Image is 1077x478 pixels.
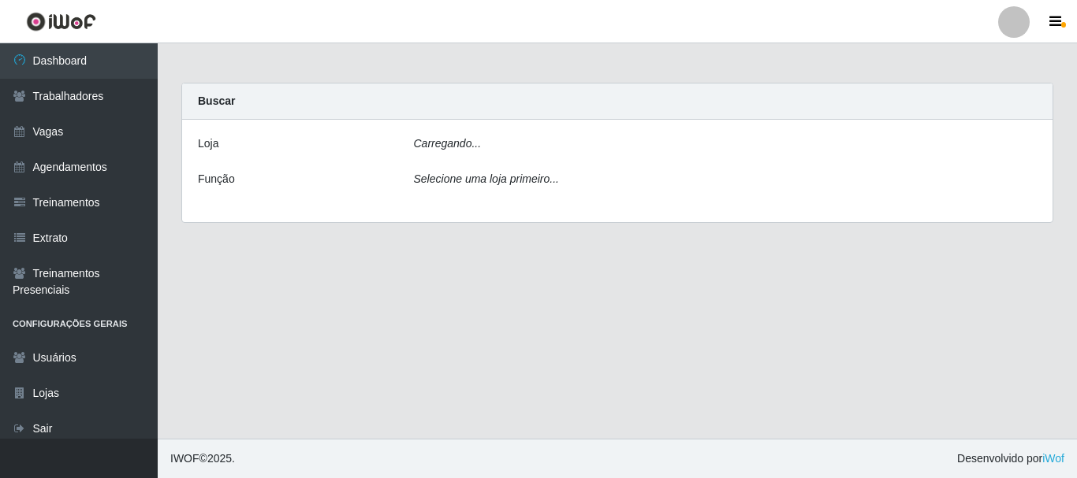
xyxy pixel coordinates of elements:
i: Carregando... [414,137,482,150]
a: iWof [1042,452,1064,465]
span: © 2025 . [170,450,235,467]
label: Função [198,171,235,187]
i: Selecione uma loja primeiro... [414,172,559,185]
label: Loja [198,135,218,152]
img: CoreUI Logo [26,12,96,31]
strong: Buscar [198,94,235,107]
span: IWOF [170,452,199,465]
span: Desenvolvido por [957,450,1064,467]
